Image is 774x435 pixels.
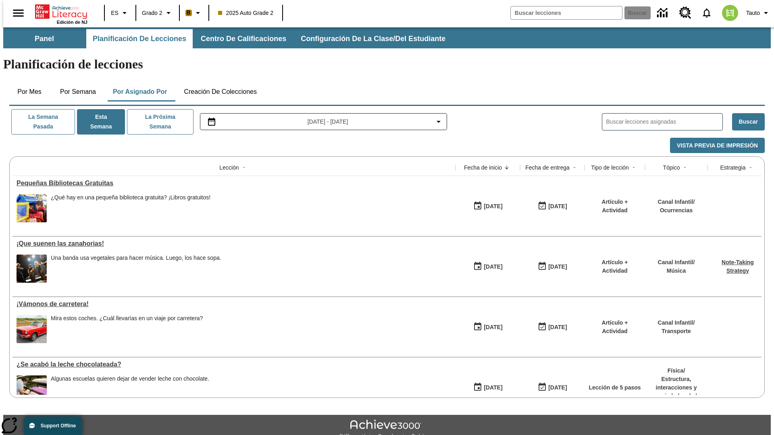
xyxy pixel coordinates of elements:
p: Canal Infantil / [658,319,695,327]
div: Subbarra de navegación [3,29,453,48]
div: ¡Vámonos de carretera! [17,300,451,308]
button: Abrir el menú lateral [6,1,30,25]
p: Lección de 5 pasos [589,383,641,392]
button: Centro de calificaciones [194,29,293,48]
button: 10/01/25: Último día en que podrá accederse la lección [535,199,570,214]
div: Portada [35,3,87,25]
span: 2025 Auto Grade 2 [218,9,274,17]
div: Fecha de entrega [525,164,570,172]
img: avatar image [722,5,738,21]
button: Perfil/Configuración [743,6,774,20]
div: Estrategia [720,164,745,172]
div: Lección [219,164,239,172]
div: ¿Qué hay en una pequeña biblioteca gratuita? ¡Libros gratuitos! [51,194,210,222]
button: 09/28/25: Último día en que podrá accederse la lección [535,380,570,395]
p: Ocurrencias [658,206,695,215]
button: Buscar [732,113,765,130]
span: [DATE] - [DATE] [308,118,348,126]
button: Sort [680,163,690,172]
span: Tauto [746,9,760,17]
div: Algunas escuelas quieren dejar de vender leche con chocolate. [51,375,209,404]
div: Una banda usa vegetales para hacer música. Luego, los hace sopa. [51,255,221,283]
a: ¿Se acabó la leche chocolateada?, Lecciones [17,361,451,368]
button: Escoja un nuevo avatar [717,2,743,23]
span: Grado 2 [142,9,162,17]
button: Sort [746,163,755,172]
div: ¡Que suenen las zanahorias! [17,240,451,247]
a: ¡Vámonos de carretera!, Lecciones [17,300,451,308]
button: Sort [629,163,639,172]
div: Mira estos coches. ¿Cuál llevarías en un viaje por carretera? [51,315,203,343]
button: 10/01/25: Primer día en que estuvo disponible la lección [470,199,505,214]
div: [DATE] [548,383,567,393]
div: Tipo de lección [591,164,629,172]
a: Note-Taking Strategy [722,259,754,274]
img: Un auto Ford Mustang rojo descapotable estacionado en un suelo adoquinado delante de un campo [17,315,47,343]
button: 09/28/25: Primer día en que estuvo disponible la lección [470,259,505,274]
div: Tópico [663,164,680,172]
button: Lenguaje: ES, Selecciona un idioma [107,6,133,20]
p: Artículo + Actividad [589,258,641,275]
button: Sort [570,163,579,172]
div: [DATE] [484,262,502,272]
a: Centro de recursos, Se abrirá en una pestaña nueva. [674,2,696,24]
button: 09/28/25: Primer día en que estuvo disponible la lección [470,380,505,395]
div: ¿Se acabó la leche chocolateada? [17,361,451,368]
span: Edición de NJ [57,20,87,25]
div: [DATE] [484,383,502,393]
button: Creación de colecciones [177,82,263,101]
button: Esta semana [77,109,125,135]
div: ¿Qué hay en una pequeña biblioteca gratuita? ¡Libros gratuitos! [51,194,210,201]
button: La semana pasada [11,109,75,135]
p: Artículo + Actividad [589,319,641,336]
input: Buscar lecciones asignadas [606,116,722,128]
button: Sort [239,163,249,172]
button: Por semana [54,82,102,101]
div: [DATE] [484,322,502,332]
button: Por mes [9,82,50,101]
p: Canal Infantil / [658,198,695,206]
button: Grado: Grado 2, Elige un grado [139,6,177,20]
p: Física / [649,367,703,375]
button: Planificación de lecciones [86,29,193,48]
div: [DATE] [548,322,567,332]
a: Pequeñas Bibliotecas Gratuitas, Lecciones [17,180,451,187]
button: 09/28/25: Último día en que podrá accederse la lección [535,319,570,335]
span: ES [111,9,119,17]
a: Notificaciones [696,2,717,23]
button: Seleccione el intervalo de fechas opción del menú [204,117,444,126]
button: Configuración de la clase/del estudiante [294,29,452,48]
span: Support Offline [41,423,76,429]
p: Canal Infantil / [658,258,695,267]
div: Algunas escuelas quieren dejar de vender leche con chocolate. [51,375,209,382]
a: Centro de información [652,2,674,24]
span: Planificación de lecciones [93,34,186,43]
img: image [17,375,47,404]
img: Un grupo de personas vestidas de negro toca música en un escenario. [17,255,47,283]
div: Mira estos coches. ¿Cuál llevarías en un viaje por carretera? [51,315,203,322]
p: Estructura, interacciones y propiedades de la materia [649,375,703,409]
div: [DATE] [548,262,567,272]
button: 09/28/25: Primer día en que estuvo disponible la lección [470,319,505,335]
a: Portada [35,4,87,20]
span: B [187,8,191,18]
div: Pequeñas Bibliotecas Gratuitas [17,180,451,187]
button: 09/28/25: Último día en que podrá accederse la lección [535,259,570,274]
div: Una banda usa vegetales para hacer música. Luego, los hace sopa. [51,255,221,261]
button: Support Offline [24,416,82,435]
button: Sort [502,163,512,172]
button: Boost El color de la clase es anaranjado claro. Cambiar el color de la clase. [182,6,206,20]
div: [DATE] [484,201,502,211]
p: Transporte [658,327,695,336]
span: Configuración de la clase/del estudiante [301,34,445,43]
h1: Planificación de lecciones [3,57,771,72]
input: Buscar campo [511,6,622,19]
img: Un niño introduce la mano en una pequeña biblioteca gratuita llena de libros. [17,194,47,222]
span: Panel [35,34,54,43]
button: La próxima semana [127,109,193,135]
span: Centro de calificaciones [201,34,286,43]
div: Fecha de inicio [464,164,502,172]
button: Por asignado por [106,82,174,101]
